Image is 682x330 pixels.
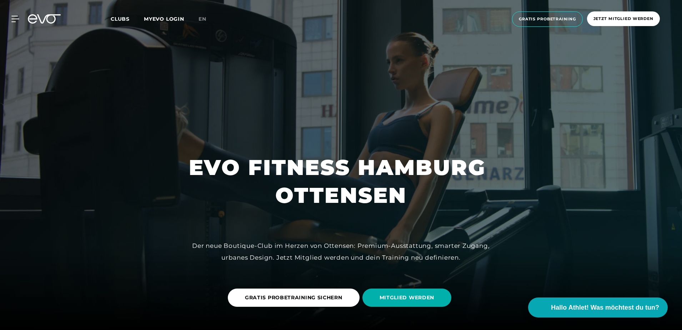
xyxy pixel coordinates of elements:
div: Der neue Boutique-Club im Herzen von Ottensen: Premium-Ausstattung, smarter Zugang, urbanes Desig... [180,240,502,263]
span: Gratis Probetraining [519,16,576,22]
a: MITGLIED WERDEN [362,283,455,312]
a: Jetzt Mitglied werden [585,11,662,27]
a: GRATIS PROBETRAINING SICHERN [228,283,362,312]
span: GRATIS PROBETRAINING SICHERN [245,294,342,301]
a: Gratis Probetraining [510,11,585,27]
button: Hallo Athlet! Was möchtest du tun? [528,297,668,317]
a: Clubs [111,15,144,22]
span: Clubs [111,16,130,22]
span: Jetzt Mitglied werden [593,16,653,22]
h1: EVO FITNESS HAMBURG OTTENSEN [189,154,493,209]
span: MITGLIED WERDEN [380,294,435,301]
span: en [199,16,206,22]
a: MYEVO LOGIN [144,16,184,22]
span: Hallo Athlet! Was möchtest du tun? [551,303,659,312]
a: en [199,15,215,23]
